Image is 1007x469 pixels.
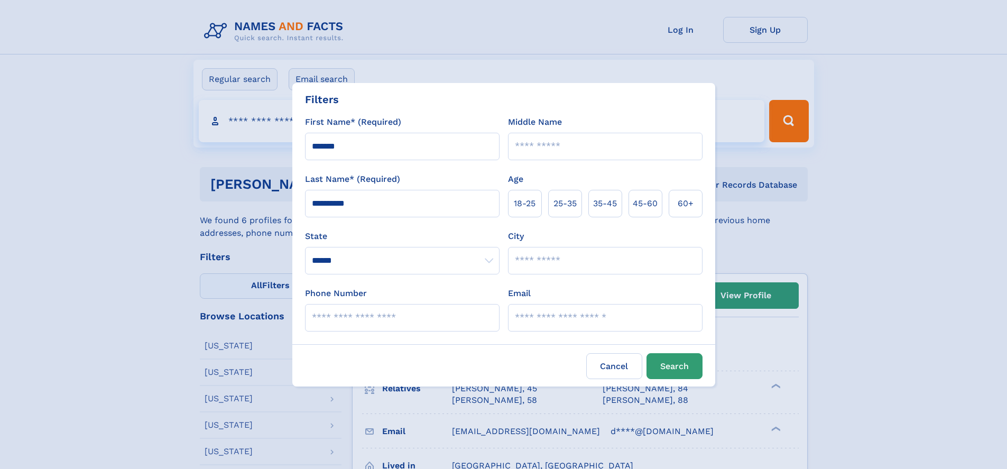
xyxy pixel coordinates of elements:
label: Last Name* (Required) [305,173,400,186]
label: City [508,230,524,243]
label: State [305,230,500,243]
button: Search [646,353,703,379]
label: Age [508,173,523,186]
label: First Name* (Required) [305,116,401,128]
span: 35‑45 [593,197,617,210]
span: 45‑60 [633,197,658,210]
span: 18‑25 [514,197,535,210]
span: 25‑35 [553,197,577,210]
div: Filters [305,91,339,107]
span: 60+ [678,197,694,210]
label: Email [508,287,531,300]
label: Phone Number [305,287,367,300]
label: Cancel [586,353,642,379]
label: Middle Name [508,116,562,128]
